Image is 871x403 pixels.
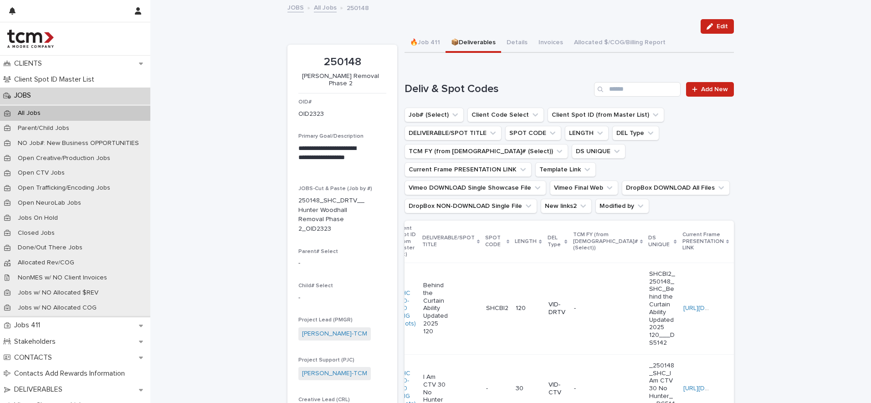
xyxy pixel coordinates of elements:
button: SPOT CODE [505,126,561,140]
p: VID-CTV [548,381,567,397]
button: DropBox NON-DOWNLOAD Single File [405,199,537,213]
button: DEL Type [612,126,659,140]
p: 250148 [298,56,386,69]
p: DELIVERABLE/SPOT TITLE [422,233,475,250]
p: Open CTV Jobs [10,169,72,177]
button: Current Frame PRESENTATION LINK [405,162,532,177]
p: DELIVERABLES [10,385,70,394]
a: SHC (00-120 ENG Spots) [397,289,416,328]
p: VID-DRTV [548,301,567,316]
span: Add New [701,86,728,93]
p: NonMES w/ NO Client Invoices [10,274,114,282]
p: Jobs 411 [10,321,47,330]
p: Client Spot ID (from Master List) [396,223,417,260]
img: 4hMmSqQkux38exxPVZHQ [7,30,54,48]
span: Primary Goal/Description [298,134,364,139]
p: [PERSON_NAME] Removal Phase 2 [298,72,383,88]
button: Client Spot ID (from Master List) [548,108,664,122]
span: Parent# Select [298,249,338,254]
p: LENGTH [515,237,537,247]
p: Jobs w/ NO Allocated COG [10,304,104,312]
p: JOBS [10,91,38,100]
p: 250148_SHC_DRTV__Hunter Woodhall Removal Phase 2_OID2323 [298,196,364,234]
button: Allocated $/COG/Billing Report [569,34,671,53]
button: Template Link [535,162,596,177]
p: Allocated Rev/COG [10,259,82,267]
p: 120 [516,305,541,312]
p: CLIENTS [10,59,49,68]
button: DS UNIQUE [572,144,625,159]
button: Modified by [595,199,649,213]
p: - [298,293,386,303]
a: [PERSON_NAME]-TCM [302,369,367,378]
button: Vimeo DOWNLOAD Single Showcase File [405,181,546,195]
p: DS UNIQUE [648,233,672,250]
p: DEL Type [548,233,563,250]
p: OID2323 [298,109,324,119]
a: JOBS [287,2,304,12]
p: Open Trafficking/Encoding Jobs [10,184,118,192]
span: Child# Select [298,283,333,289]
span: Project Lead (PMGR) [298,317,353,323]
span: OID# [298,99,312,105]
p: Done/Out There Jobs [10,244,90,252]
a: [URL][DOMAIN_NAME] [683,385,748,392]
p: NO Job#: New Business OPPORTUNITIES [10,139,146,147]
p: Open NeuroLab Jobs [10,199,88,207]
a: [URL][DOMAIN_NAME] [683,305,748,311]
p: - [298,258,386,268]
button: DropBox DOWNLOAD All Files [622,181,730,195]
a: All Jobs [314,2,337,12]
p: Parent/Child Jobs [10,124,77,132]
p: Client Spot ID Master List [10,75,102,84]
a: [PERSON_NAME]-TCM [302,329,367,339]
button: Job# (Select) [405,108,464,122]
p: - [574,385,601,393]
p: All Jobs [10,109,48,117]
button: Client Code Select [467,108,544,122]
p: SHCBI2_250148_SHC_Behind the Curtain Ability Updated 2025 120___DS5142 [649,270,676,347]
button: DELIVERABLE/SPOT TITLE [405,126,502,140]
p: TCM FY (from [DEMOGRAPHIC_DATA]# (Select)) [573,230,638,253]
span: Project Support (PJC) [298,357,354,363]
button: Details [501,34,533,53]
p: - [574,305,601,312]
p: SPOT CODE [485,233,504,250]
p: CONTACTS [10,353,59,362]
button: Vimeo Final Web [550,181,618,195]
button: New links2 [541,199,592,213]
p: Open Creative/Production Jobs [10,155,118,162]
p: Stakeholders [10,337,63,346]
span: Edit [717,23,728,30]
span: Creative Lead (CRL) [298,397,350,403]
span: JOBS-Cut & Paste (Job by #) [298,186,372,191]
p: Contacts Add Rewards Information [10,369,132,378]
button: TCM FY (from Job# (Select)) [405,144,568,159]
p: - [486,383,490,393]
p: Behind the Curtain Ability Updated 2025 120 [423,282,450,336]
p: 250148 [347,2,369,12]
button: 🔥Job 411 [405,34,446,53]
p: Jobs On Hold [10,214,65,222]
button: LENGTH [565,126,609,140]
p: Closed Jobs [10,229,62,237]
p: Jobs w/ NO Allocated $REV [10,289,106,297]
p: Current Frame PRESENTATION LINK [682,230,724,253]
input: Search [594,82,681,97]
h1: Deliv & Spot Codes [405,83,590,96]
p: SHCBI2 [486,303,510,312]
p: 30 [516,385,541,393]
a: Add New [686,82,734,97]
button: 📦Deliverables [446,34,501,53]
button: Edit [701,19,734,34]
button: Invoices [533,34,569,53]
